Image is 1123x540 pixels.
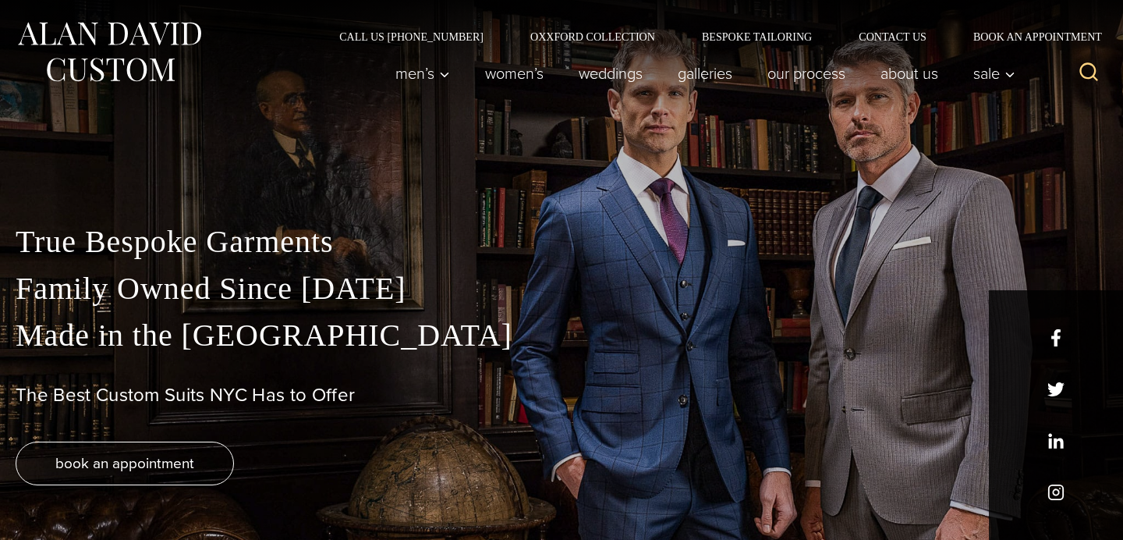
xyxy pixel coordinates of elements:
[561,58,661,89] a: weddings
[750,58,863,89] a: Our Process
[973,66,1015,81] span: Sale
[950,31,1107,42] a: Book an Appointment
[16,384,1107,407] h1: The Best Custom Suits NYC Has to Offer
[678,31,835,42] a: Bespoke Tailoring
[378,58,1024,89] nav: Primary Navigation
[863,58,956,89] a: About Us
[1070,55,1107,92] button: View Search Form
[16,218,1107,359] p: True Bespoke Garments Family Owned Since [DATE] Made in the [GEOGRAPHIC_DATA]
[16,442,234,485] a: book an appointment
[316,31,507,42] a: Call Us [PHONE_NUMBER]
[835,31,950,42] a: Contact Us
[55,452,194,474] span: book an appointment
[316,31,1107,42] nav: Secondary Navigation
[16,17,203,87] img: Alan David Custom
[468,58,561,89] a: Women’s
[395,66,450,81] span: Men’s
[507,31,678,42] a: Oxxford Collection
[661,58,750,89] a: Galleries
